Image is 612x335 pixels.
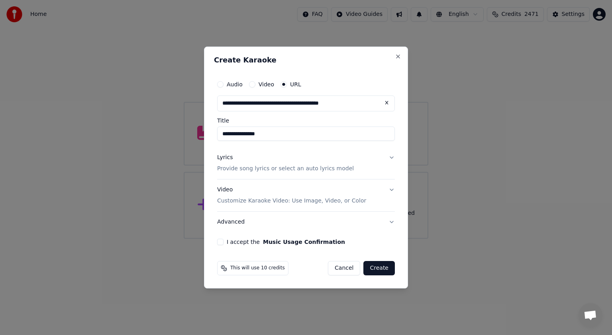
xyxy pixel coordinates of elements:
p: Customize Karaoke Video: Use Image, Video, or Color [217,197,366,205]
span: This will use 10 credits [230,265,285,271]
p: Provide song lyrics or select an auto lyrics model [217,165,354,173]
label: Audio [227,82,243,87]
div: Lyrics [217,154,233,162]
button: Advanced [217,212,395,232]
label: Title [217,118,395,123]
button: VideoCustomize Karaoke Video: Use Image, Video, or Color [217,179,395,211]
h2: Create Karaoke [214,56,398,64]
label: URL [290,82,301,87]
div: Video [217,186,366,205]
button: Create [363,261,395,275]
label: I accept the [227,239,345,245]
button: I accept the [263,239,345,245]
button: LyricsProvide song lyrics or select an auto lyrics model [217,147,395,179]
label: Video [259,82,274,87]
button: Cancel [328,261,360,275]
